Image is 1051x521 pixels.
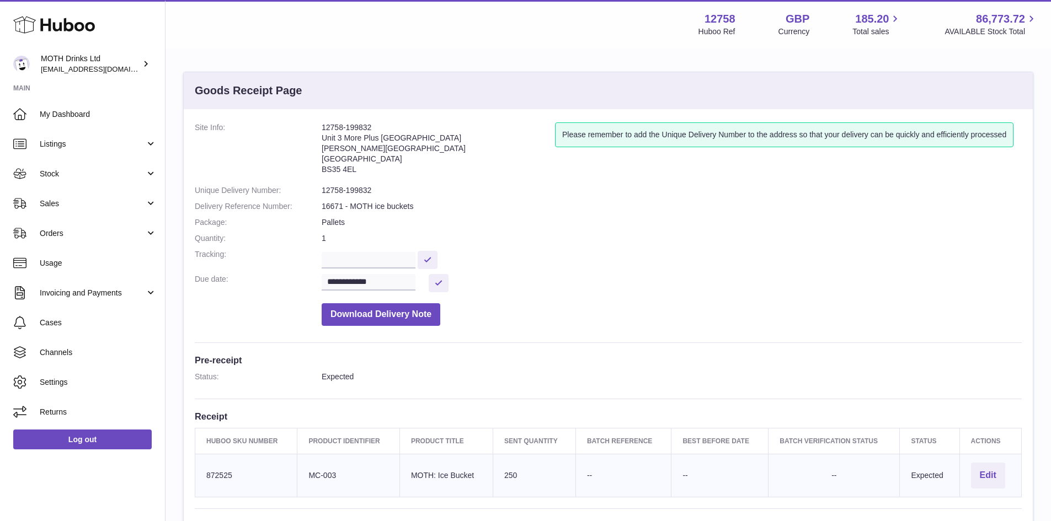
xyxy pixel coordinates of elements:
[399,454,493,497] td: MOTH: Ice Bucket
[575,454,671,497] td: --
[852,12,901,37] a: 185.20 Total sales
[322,201,1022,212] dd: 16671 - MOTH ice buckets
[493,428,576,454] th: Sent Quantity
[322,372,1022,382] dd: Expected
[195,83,302,98] h3: Goods Receipt Page
[40,198,145,209] span: Sales
[322,303,440,326] button: Download Delivery Note
[13,429,152,449] a: Log out
[671,428,769,454] th: Best Before Date
[976,12,1025,26] span: 86,773.72
[778,26,810,37] div: Currency
[40,288,145,298] span: Invoicing and Payments
[945,26,1038,37] span: AVAILABLE Stock Total
[13,56,30,72] img: orders@mothdrinks.com
[399,428,493,454] th: Product title
[195,274,322,292] dt: Due date:
[900,428,959,454] th: Status
[195,217,322,228] dt: Package:
[40,139,145,149] span: Listings
[945,12,1038,37] a: 86,773.72 AVAILABLE Stock Total
[40,169,145,179] span: Stock
[195,372,322,382] dt: Status:
[195,185,322,196] dt: Unique Delivery Number:
[195,249,322,268] dt: Tracking:
[41,53,140,74] div: MOTH Drinks Ltd
[195,122,322,180] dt: Site Info:
[959,428,1021,454] th: Actions
[322,122,555,180] address: 12758-199832 Unit 3 More Plus [GEOGRAPHIC_DATA] [PERSON_NAME][GEOGRAPHIC_DATA] [GEOGRAPHIC_DATA] ...
[40,318,157,328] span: Cases
[769,428,900,454] th: Batch Verification Status
[698,26,735,37] div: Huboo Ref
[855,12,889,26] span: 185.20
[40,109,157,120] span: My Dashboard
[195,410,1022,422] h3: Receipt
[493,454,576,497] td: 250
[297,428,399,454] th: Product Identifier
[40,258,157,268] span: Usage
[40,347,157,358] span: Channels
[195,354,1022,366] h3: Pre-receipt
[195,233,322,244] dt: Quantity:
[195,201,322,212] dt: Delivery Reference Number:
[786,12,809,26] strong: GBP
[41,65,162,73] span: [EMAIL_ADDRESS][DOMAIN_NAME]
[671,454,769,497] td: --
[195,454,297,497] td: 872525
[852,26,901,37] span: Total sales
[705,12,735,26] strong: 12758
[971,463,1005,488] button: Edit
[322,233,1022,244] dd: 1
[900,454,959,497] td: Expected
[322,217,1022,228] dd: Pallets
[780,470,888,481] div: --
[555,122,1013,147] div: Please remember to add the Unique Delivery Number to the address so that your delivery can be qui...
[297,454,399,497] td: MC-003
[322,185,1022,196] dd: 12758-199832
[40,407,157,417] span: Returns
[575,428,671,454] th: Batch Reference
[195,428,297,454] th: Huboo SKU Number
[40,377,157,388] span: Settings
[40,228,145,239] span: Orders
